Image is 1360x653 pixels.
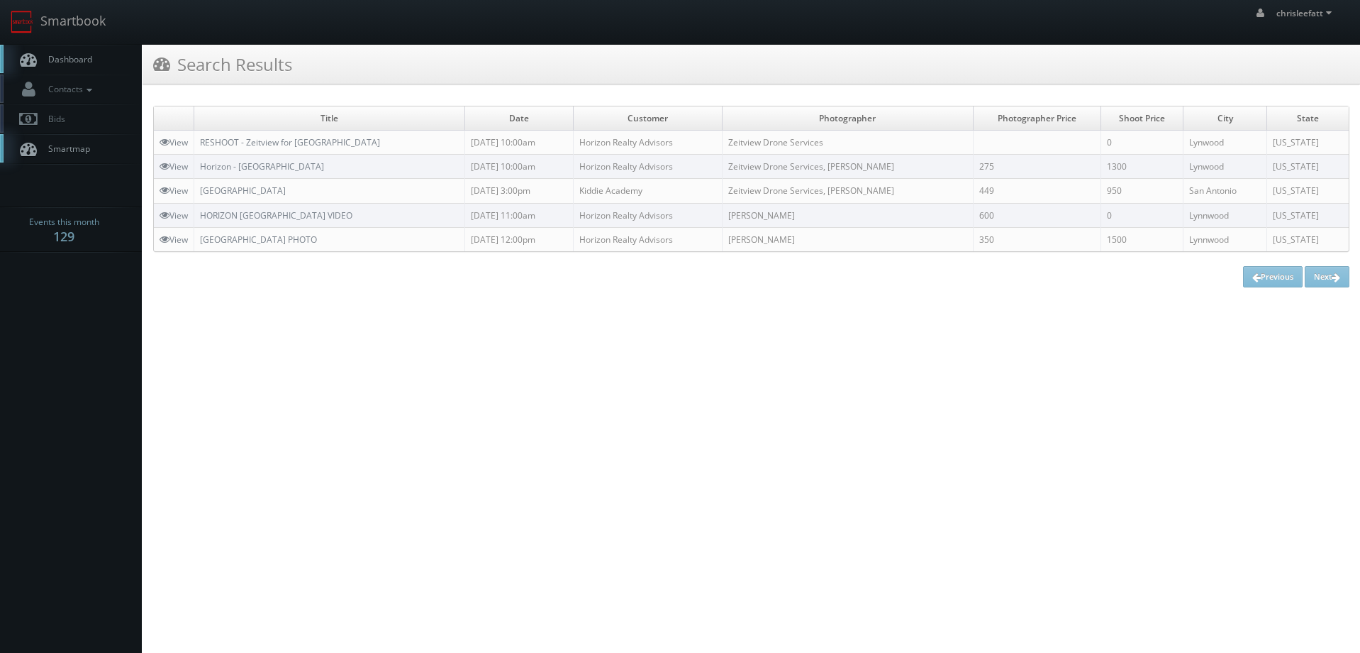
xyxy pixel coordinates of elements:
td: Lynnwood [1183,203,1267,227]
td: [US_STATE] [1267,179,1349,203]
a: View [160,160,188,172]
td: [US_STATE] [1267,131,1349,155]
td: 1500 [1101,227,1183,251]
td: Zeitview Drone Services [722,131,973,155]
td: Zeitview Drone Services, [PERSON_NAME] [722,179,973,203]
td: Photographer Price [973,106,1101,131]
td: 449 [973,179,1101,203]
td: [PERSON_NAME] [722,203,973,227]
td: 1300 [1101,155,1183,179]
td: 275 [973,155,1101,179]
td: [US_STATE] [1267,227,1349,251]
td: Photographer [722,106,973,131]
a: HORIZON [GEOGRAPHIC_DATA] VIDEO [200,209,352,221]
td: Horizon Realty Advisors [573,203,722,227]
td: 0 [1101,131,1183,155]
a: [GEOGRAPHIC_DATA] [200,185,286,197]
td: Date [465,106,573,131]
td: Lynnwood [1183,227,1267,251]
span: Bids [41,113,65,125]
span: Smartmap [41,143,90,155]
td: Lynwood [1183,155,1267,179]
a: View [160,185,188,197]
strong: 129 [53,228,74,245]
td: [DATE] 10:00am [465,155,573,179]
td: 600 [973,203,1101,227]
td: City [1183,106,1267,131]
a: [GEOGRAPHIC_DATA] PHOTO [200,234,317,246]
td: [DATE] 11:00am [465,203,573,227]
td: Zeitview Drone Services, [PERSON_NAME] [722,155,973,179]
a: View [160,234,188,246]
td: Title [194,106,465,131]
td: [DATE] 3:00pm [465,179,573,203]
td: 950 [1101,179,1183,203]
a: View [160,136,188,148]
span: Contacts [41,83,96,95]
span: Events this month [29,215,99,229]
td: 350 [973,227,1101,251]
td: [US_STATE] [1267,155,1349,179]
td: Kiddie Academy [573,179,722,203]
h3: Search Results [153,52,292,77]
a: RESHOOT - Zeitview for [GEOGRAPHIC_DATA] [200,136,380,148]
td: Customer [573,106,722,131]
td: Shoot Price [1101,106,1183,131]
td: Horizon Realty Advisors [573,155,722,179]
td: Horizon Realty Advisors [573,227,722,251]
td: [US_STATE] [1267,203,1349,227]
td: Horizon Realty Advisors [573,131,722,155]
span: chrisleefatt [1276,7,1336,19]
td: 0 [1101,203,1183,227]
img: smartbook-logo.png [11,11,33,33]
td: State [1267,106,1349,131]
td: [DATE] 12:00pm [465,227,573,251]
a: View [160,209,188,221]
td: [PERSON_NAME] [722,227,973,251]
span: Dashboard [41,53,92,65]
td: San Antonio [1183,179,1267,203]
a: Horizon - [GEOGRAPHIC_DATA] [200,160,324,172]
td: Lynwood [1183,131,1267,155]
td: [DATE] 10:00am [465,131,573,155]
